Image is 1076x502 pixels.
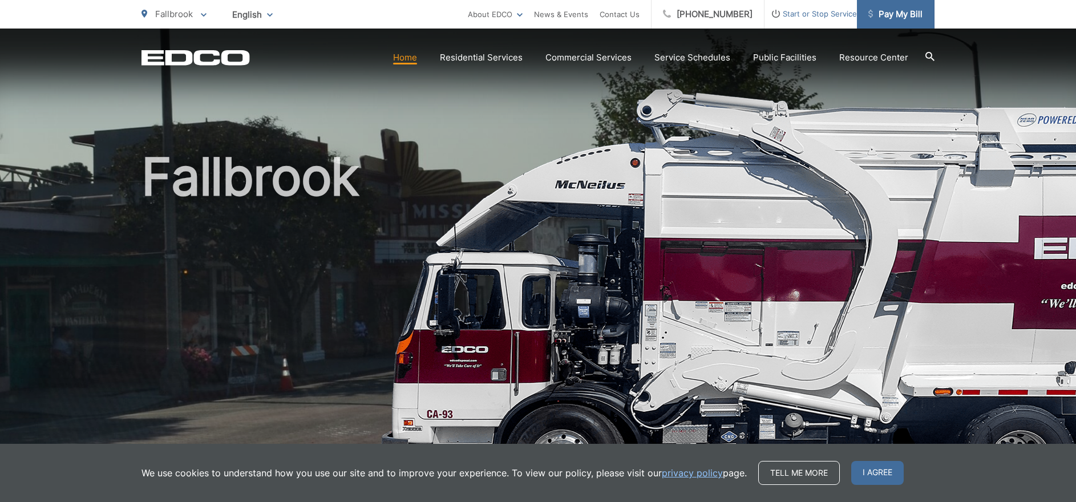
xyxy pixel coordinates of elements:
[393,51,417,64] a: Home
[534,7,588,21] a: News & Events
[141,466,747,480] p: We use cookies to understand how you use our site and to improve your experience. To view our pol...
[868,7,923,21] span: Pay My Bill
[141,50,250,66] a: EDCD logo. Return to the homepage.
[839,51,908,64] a: Resource Center
[600,7,640,21] a: Contact Us
[440,51,523,64] a: Residential Services
[468,7,523,21] a: About EDCO
[155,9,193,19] span: Fallbrook
[545,51,632,64] a: Commercial Services
[758,461,840,485] a: Tell me more
[753,51,816,64] a: Public Facilities
[224,5,281,25] span: English
[662,466,723,480] a: privacy policy
[654,51,730,64] a: Service Schedules
[851,461,904,485] span: I agree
